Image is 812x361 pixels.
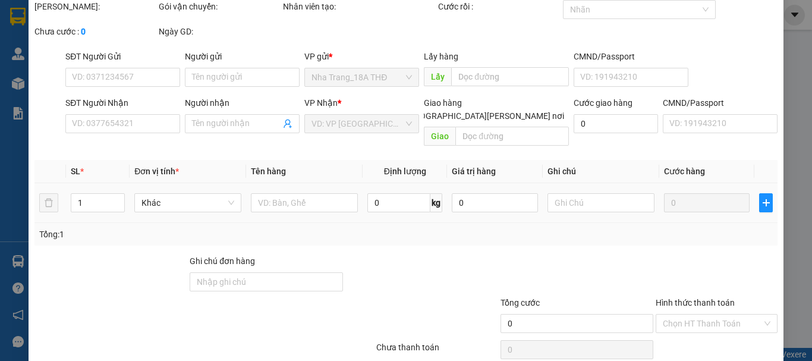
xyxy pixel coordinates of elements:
div: SĐT Người Nhận [65,96,180,109]
span: Tổng cước [501,298,540,307]
div: CMND/Passport [573,50,688,63]
div: VP gửi [304,50,419,63]
button: plus [759,193,773,212]
input: Cước giao hàng [573,114,658,133]
span: Lấy [424,67,451,86]
span: user-add [283,119,292,128]
input: Dọc đường [455,127,568,146]
label: Ghi chú đơn hàng [190,256,255,266]
div: CMND/Passport [663,96,778,109]
span: VP Nhận [304,98,338,108]
button: delete [39,193,58,212]
span: [GEOGRAPHIC_DATA][PERSON_NAME] nơi [401,109,568,123]
input: Ghi Chú [547,193,654,212]
span: Định lượng [383,167,426,176]
input: 0 [664,193,750,212]
span: plus [760,198,772,208]
span: Khác [141,194,234,212]
div: SĐT Người Gửi [65,50,180,63]
span: Cước hàng [664,167,705,176]
span: Đơn vị tính [134,167,179,176]
span: Giao [424,127,455,146]
span: kg [430,193,442,212]
span: Lấy hàng [424,52,458,61]
div: Người gửi [185,50,300,63]
span: SL [71,167,80,176]
span: Tên hàng [251,167,286,176]
label: Hình thức thanh toán [656,298,735,307]
b: 0 [81,27,86,36]
div: Tổng: 1 [39,228,314,241]
span: Giao hàng [424,98,462,108]
input: VD: Bàn, Ghế [251,193,358,212]
th: Ghi chú [543,160,659,183]
div: Người nhận [185,96,300,109]
div: Chưa cước : [34,25,156,38]
input: Dọc đường [451,67,568,86]
span: Nha Trang_18A THĐ [311,68,412,86]
input: Ghi chú đơn hàng [190,272,342,291]
span: Giá trị hàng [452,167,496,176]
label: Cước giao hàng [573,98,632,108]
div: Ngày GD: [159,25,281,38]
